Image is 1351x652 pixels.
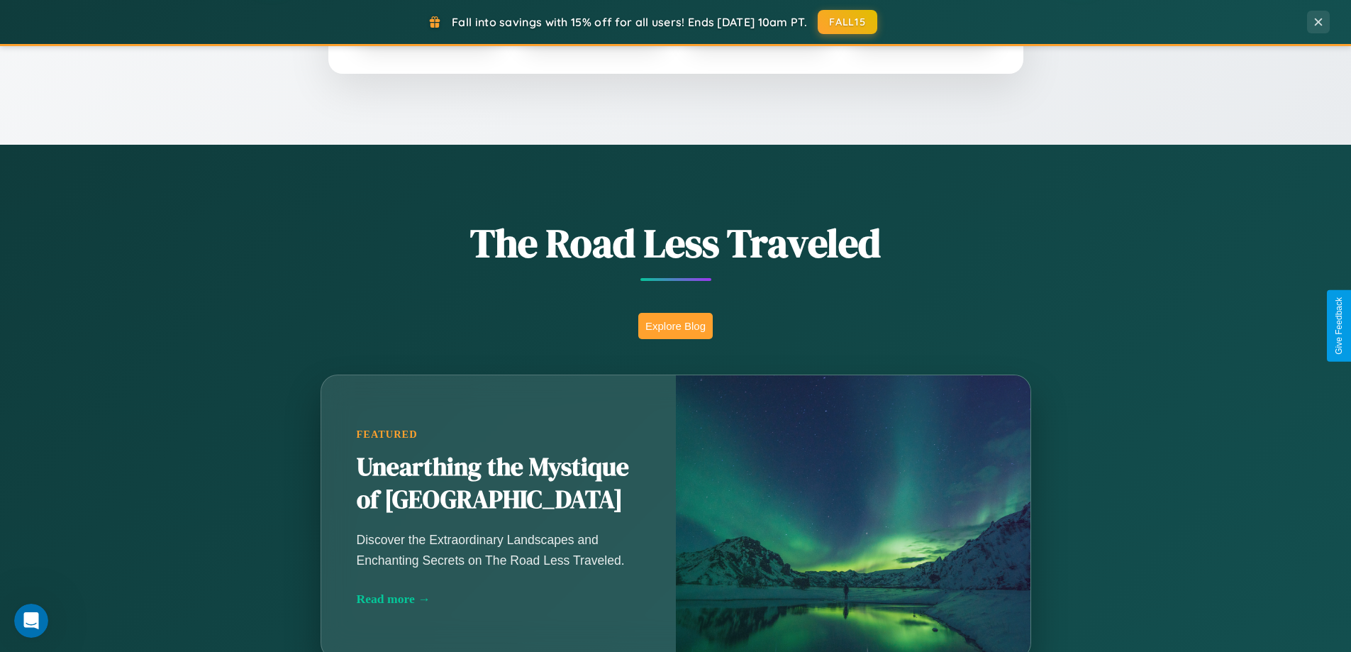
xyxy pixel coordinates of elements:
div: Featured [357,429,640,441]
div: Give Feedback [1334,297,1344,355]
span: Fall into savings with 15% off for all users! Ends [DATE] 10am PT. [452,15,807,29]
h2: Unearthing the Mystique of [GEOGRAPHIC_DATA] [357,451,640,516]
p: Discover the Extraordinary Landscapes and Enchanting Secrets on The Road Less Traveled. [357,530,640,570]
h1: The Road Less Traveled [250,216,1101,270]
button: FALL15 [818,10,877,34]
iframe: Intercom live chat [14,604,48,638]
button: Explore Blog [638,313,713,339]
div: Read more → [357,592,640,607]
